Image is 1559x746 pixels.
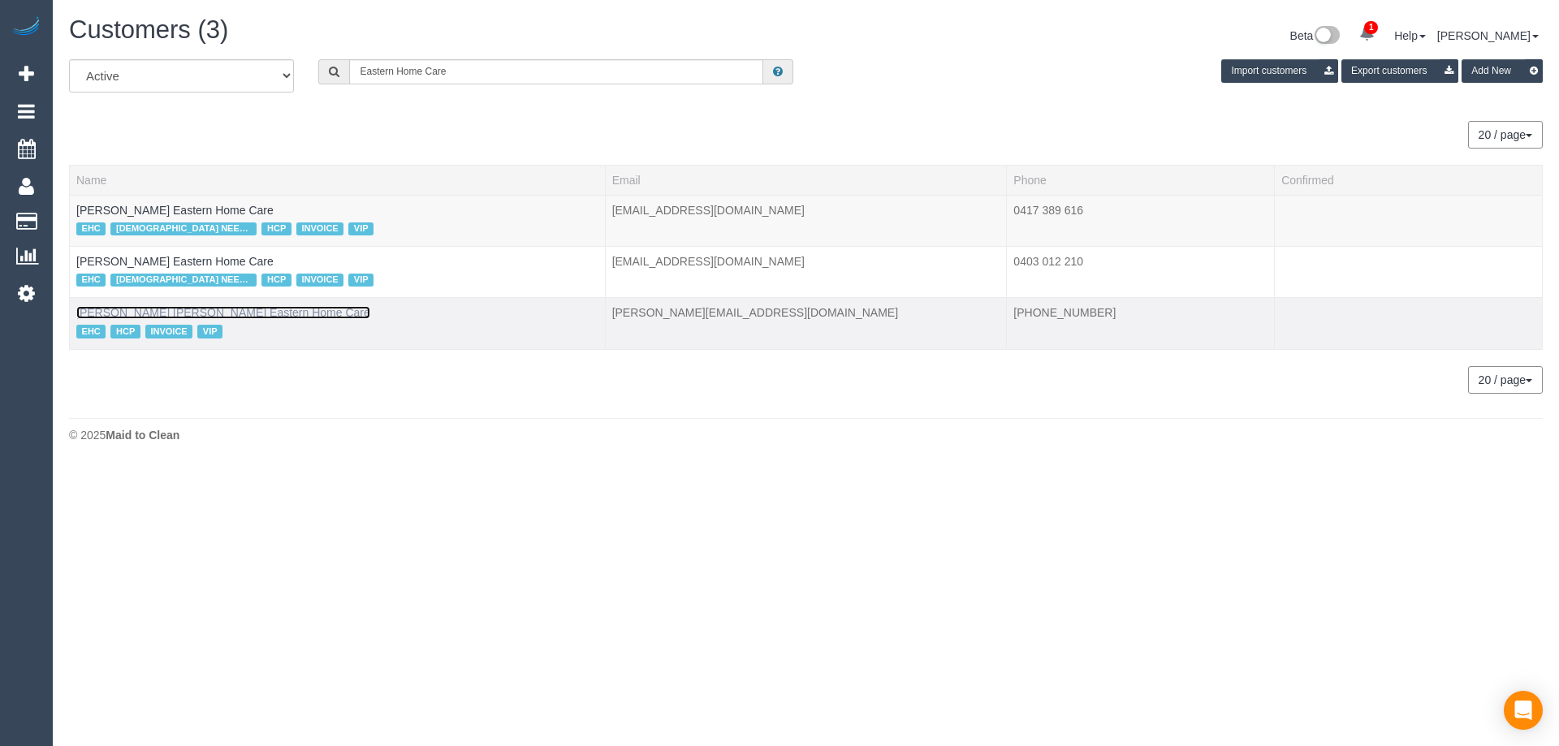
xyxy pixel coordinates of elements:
button: Add New [1462,59,1543,83]
td: Phone [1007,195,1275,246]
td: Email [605,246,1007,297]
td: Confirmed [1275,246,1543,297]
td: Confirmed [1275,298,1543,349]
div: Tags [76,218,598,239]
td: Email [605,195,1007,246]
button: Import customers [1221,59,1338,83]
a: [PERSON_NAME] Eastern Home Care [76,204,274,217]
td: Name [70,246,606,297]
th: Confirmed [1275,165,1543,195]
span: EHC [76,274,106,287]
img: New interface [1313,26,1340,47]
span: INVOICE [296,274,343,287]
nav: Pagination navigation [1469,121,1543,149]
nav: Pagination navigation [1469,366,1543,394]
a: 1 [1351,16,1383,52]
span: VIP [348,274,374,287]
span: HCP [110,325,140,338]
div: © 2025 [69,427,1543,443]
td: Name [70,195,606,246]
td: Name [70,298,606,349]
span: HCP [261,274,291,287]
th: Phone [1007,165,1275,195]
a: [PERSON_NAME] [1437,29,1539,42]
td: Email [605,298,1007,349]
a: Help [1394,29,1426,42]
div: Tags [76,321,598,342]
button: 20 / page [1468,366,1543,394]
strong: Maid to Clean [106,429,179,442]
div: Open Intercom Messenger [1504,691,1543,730]
input: Search customers ... [349,59,763,84]
span: [DEMOGRAPHIC_DATA] NEEDED [110,222,257,235]
span: INVOICE [145,325,192,338]
div: Tags [76,270,598,291]
button: Export customers [1341,59,1458,83]
td: Phone [1007,298,1275,349]
span: INVOICE [296,222,343,235]
span: [DEMOGRAPHIC_DATA] NEEDED [110,274,257,287]
button: 20 / page [1468,121,1543,149]
img: Automaid Logo [10,16,42,39]
span: EHC [76,222,106,235]
span: HCP [261,222,291,235]
span: Customers (3) [69,15,228,44]
th: Name [70,165,606,195]
a: Beta [1290,29,1341,42]
td: Phone [1007,246,1275,297]
th: Email [605,165,1007,195]
a: [PERSON_NAME] [PERSON_NAME] Eastern Home Care [76,306,370,319]
a: [PERSON_NAME] Eastern Home Care [76,255,274,268]
span: 1 [1364,21,1378,34]
span: EHC [76,325,106,338]
span: VIP [348,222,374,235]
span: VIP [197,325,222,338]
td: Confirmed [1275,195,1543,246]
